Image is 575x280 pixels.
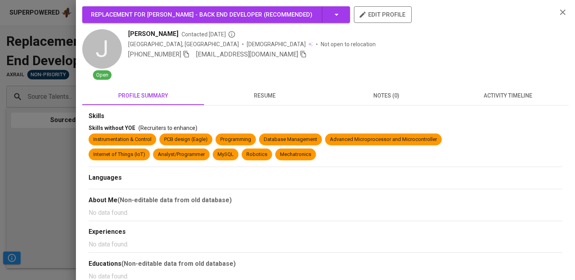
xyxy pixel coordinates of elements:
span: Contacted [DATE] [182,30,236,38]
div: About Me [89,195,562,205]
span: [EMAIL_ADDRESS][DOMAIN_NAME] [196,51,298,58]
span: Replacement for [PERSON_NAME] - Back End Developer ( Recommended ) [91,11,312,18]
span: [PERSON_NAME] [128,29,178,39]
div: PCB design (Eagle) [164,136,208,143]
div: Instrumentation & Control [93,136,151,143]
div: Programming [220,136,251,143]
div: J [82,29,122,69]
div: [GEOGRAPHIC_DATA], [GEOGRAPHIC_DATA] [128,40,239,48]
span: Open [93,71,112,79]
span: [DEMOGRAPHIC_DATA] [247,40,307,48]
div: Internet of Things (IoT) [93,151,145,158]
span: [PHONE_NUMBER] [128,51,181,58]
div: Experiences [89,227,562,237]
button: edit profile [354,6,412,23]
div: Mechatronics [280,151,311,158]
span: resume [209,91,321,101]
span: Skills without YOE [89,125,135,131]
span: notes (0) [330,91,443,101]
span: (Recruiters to enhance) [138,125,197,131]
a: edit profile [354,11,412,17]
div: Advanced Microprocessor and Microcontroller [330,136,437,143]
p: Not open to relocation [321,40,376,48]
span: edit profile [360,9,405,20]
div: Skills [89,112,562,121]
p: No data found. [89,240,562,249]
div: Analyst/Programmer [158,151,205,158]
svg: By Batam recruiter [228,30,236,38]
span: profile summary [87,91,199,101]
div: Languages [89,173,562,182]
div: Robotics [246,151,267,158]
p: No data found. [89,208,562,218]
button: Replacement for [PERSON_NAME] - Back End Developer (Recommended) [82,6,350,23]
div: Educations [89,259,562,269]
b: (Non-editable data from old database) [117,196,232,204]
b: (Non-editable data from old database) [121,260,236,267]
div: Database Management [264,136,317,143]
span: activity timeline [452,91,564,101]
div: MySQL [218,151,234,158]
